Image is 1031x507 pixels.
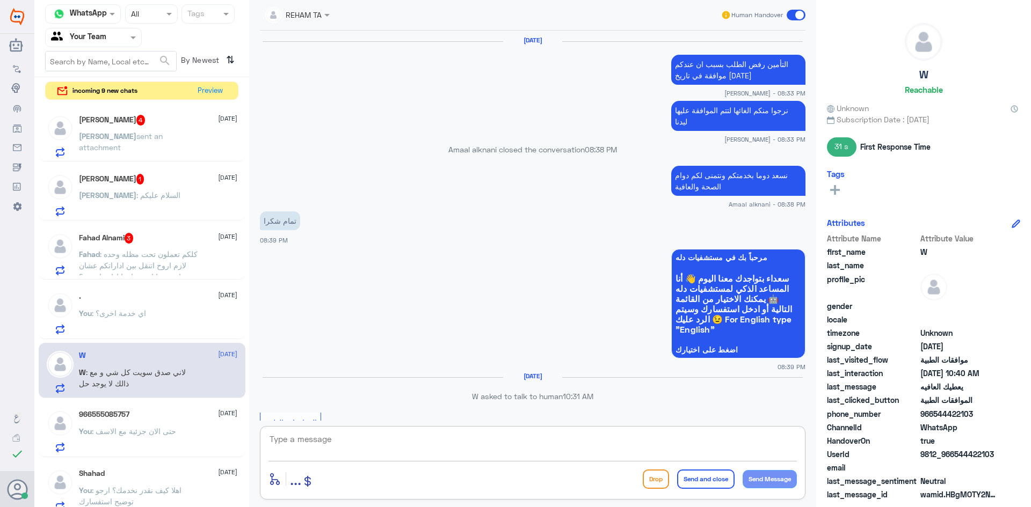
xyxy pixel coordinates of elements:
span: موافقات الطبية [920,354,998,365]
span: اضغط على اختيارك [676,346,801,354]
p: 20/8/2025, 8:33 PM [671,55,805,85]
span: [PERSON_NAME] [79,190,136,200]
span: incoming 9 new chats [72,86,137,95]
span: sent an attachment [79,131,163,152]
span: : اي خدمة اخرى؟ [92,308,146,318]
span: wamid.HBgMOTY2NTQ0NDIyMTAzFQIAEhgUM0E5RThEMUVFRTBFQjU3QTkyN0QA [920,489,998,500]
span: [PERSON_NAME] [79,131,136,141]
span: You [79,427,92,436]
h5: Fahad Alnami [79,233,134,244]
input: Search by Name, Local etc… [46,52,176,71]
span: signup_date [827,341,918,352]
span: profile_pic [827,274,918,298]
p: W asked to talk to human [260,391,805,402]
span: 966544422103 [920,408,998,420]
span: gender [827,300,918,312]
img: whatsapp.png [51,6,67,22]
span: first_name [827,246,918,258]
span: Human Handover [731,10,783,20]
span: Subscription Date : [DATE] [827,114,1020,125]
span: : اهلا كيف نقدر نخدمك؟ ارجو توضيح استفسارك [79,486,181,506]
h6: [DATE] [503,372,562,380]
h6: [DATE] [503,36,562,44]
button: Avatar [7,479,27,499]
p: 20/8/2025, 8:33 PM [671,101,805,131]
span: : كلكم تعملون تحت مظله وحده لازم اروح اتنقل بين اداراتكم عشان اجيب بيانات تحتاجها اداره اخرى.؟ [79,249,198,281]
span: null [920,314,998,325]
span: true [920,435,998,446]
span: [DATE] [218,349,237,359]
span: last_visited_flow [827,354,918,365]
span: 1 [136,174,144,185]
span: 3 [125,233,134,244]
span: : حتى الان جزئية مع الاسف [92,427,176,436]
span: 4 [136,115,146,126]
span: Fahad [79,249,100,259]
span: [DATE] [218,232,237,241]
i: ⇅ [226,51,235,69]
span: last_clicked_button [827,394,918,406]
span: الموافقات الطبية [265,418,317,427]
h5: . [79,292,81,301]
span: locale [827,314,918,325]
img: defaultAdmin.png [47,469,74,496]
span: 08:38 PM [585,145,617,154]
span: Amaal alknani - 08:38 PM [729,200,805,209]
span: سعداء بتواجدك معنا اليوم 👋 أنا المساعد الذكي لمستشفيات دله 🤖 يمكنك الاختيار من القائمة التالية أو... [676,273,801,334]
span: ... [290,469,301,488]
span: [DATE] [218,173,237,182]
span: Unknown [827,102,869,114]
span: You [79,308,92,318]
span: 08:39 PM [778,362,805,371]
span: null [920,462,998,473]
span: Attribute Name [827,233,918,244]
span: 10:31 AM [563,392,593,401]
span: [DATE] [218,408,237,418]
i: check [11,447,24,460]
span: Attribute Value [920,233,998,244]
span: يعطيك العافيه [920,381,998,392]
span: [DATE] [218,467,237,477]
span: [PERSON_NAME] - 08:33 PM [724,89,805,98]
span: last_message [827,381,918,392]
img: defaultAdmin.png [905,24,942,60]
p: 20/8/2025, 8:38 PM [671,166,805,196]
button: Drop [643,469,669,489]
h5: Omar Bin Jahlan [79,174,144,185]
span: timezone [827,327,918,339]
span: 2 [920,422,998,433]
img: Widebot Logo [10,8,24,25]
span: 2025-08-21T07:40:32.675Z [920,368,998,379]
button: Send Message [743,470,797,488]
span: مرحباً بك في مستشفيات دله [676,253,801,262]
span: 31 s [827,137,856,157]
span: search [158,54,171,67]
span: [DATE] [218,114,237,123]
span: UserId [827,449,918,460]
h6: Attributes [827,218,865,227]
span: last_interaction [827,368,918,379]
span: By Newest [177,51,222,72]
span: 9812_966544422103 [920,449,998,460]
h5: 966555085757 [79,410,129,419]
span: الموافقات الطبية [920,394,998,406]
h5: W [919,69,928,81]
span: [DATE] [218,290,237,300]
div: Tags [186,8,205,21]
span: Unknown [920,327,998,339]
img: defaultAdmin.png [47,410,74,437]
button: Send and close [677,469,735,489]
span: [PERSON_NAME] - 08:33 PM [724,135,805,144]
h6: Tags [827,169,845,179]
img: defaultAdmin.png [47,233,74,260]
h5: سلمان [79,115,146,126]
span: null [920,300,998,312]
span: 08:39 PM [260,237,288,244]
h5: W [79,351,86,360]
img: defaultAdmin.png [920,274,947,300]
span: email [827,462,918,473]
span: First Response Time [860,141,931,152]
img: defaultAdmin.png [47,351,74,378]
span: W [79,368,86,377]
button: search [158,52,171,70]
